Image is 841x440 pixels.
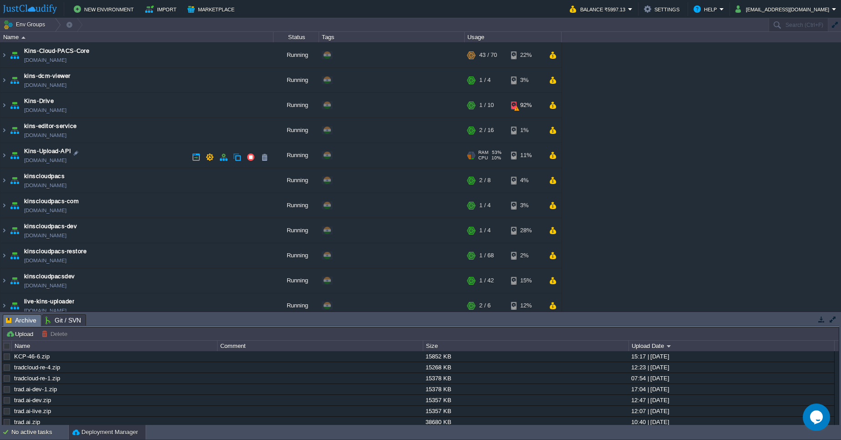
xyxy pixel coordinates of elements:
[629,417,834,427] div: 10:40 | [DATE]
[8,120,21,144] img: AMDAwAAAACH5BAEAAAAALAAAAAABAAEAAAICRAEAOw==
[218,341,423,351] div: Comment
[74,4,137,15] button: New Environment
[274,220,319,245] div: Running
[0,220,8,245] img: AMDAwAAAACH5BAEAAAAALAAAAAABAAEAAAICRAEAOw==
[24,73,71,82] a: kins-dcm-viewer
[41,330,70,338] button: Delete
[24,258,66,267] a: [DOMAIN_NAME]
[24,123,77,133] span: kins-editor-service
[24,208,66,217] a: [DOMAIN_NAME]
[24,148,71,158] a: Kins-Upload-API
[14,397,51,404] a: trad.ai-dev.zip
[3,18,48,31] button: Env Groups
[511,120,541,144] div: 1%
[274,95,319,119] div: Running
[14,353,50,360] a: KCP-46-6.zip
[478,157,488,163] span: CPU
[465,32,561,42] div: Usage
[735,4,832,15] button: [EMAIL_ADDRESS][DOMAIN_NAME]
[24,174,65,183] span: kinscloudpacs
[0,245,8,270] img: AMDAwAAAACH5BAEAAAAALAAAAAABAAEAAAICRAEAOw==
[479,70,491,94] div: 1 / 4
[423,384,628,394] div: 15378 KB
[492,152,502,157] span: 53%
[0,45,8,69] img: AMDAwAAAACH5BAEAAAAALAAAAAABAAEAAAICRAEAOw==
[629,395,834,405] div: 12:47 | [DATE]
[274,295,319,320] div: Running
[274,32,319,42] div: Status
[0,120,8,144] img: AMDAwAAAACH5BAEAAAAALAAAAAABAAEAAAICRAEAOw==
[24,133,66,142] a: [DOMAIN_NAME]
[629,341,834,351] div: Upload Date
[479,95,494,119] div: 1 / 10
[629,384,834,394] div: 17:04 | [DATE]
[424,341,628,351] div: Size
[803,404,832,431] iframe: chat widget
[319,32,464,42] div: Tags
[644,4,682,15] button: Settings
[14,386,57,393] a: trad.ai-dev-1.zip
[24,308,66,317] a: [DOMAIN_NAME]
[8,295,21,320] img: AMDAwAAAACH5BAEAAAAALAAAAAABAAEAAAICRAEAOw==
[479,220,491,245] div: 1 / 4
[274,70,319,94] div: Running
[8,270,21,295] img: AMDAwAAAACH5BAEAAAAALAAAAAABAAEAAAICRAEAOw==
[423,395,628,405] div: 15357 KB
[423,351,628,362] div: 15852 KB
[0,195,8,220] img: AMDAwAAAACH5BAEAAAAALAAAAAABAAEAAAICRAEAOw==
[8,95,21,119] img: AMDAwAAAACH5BAEAAAAALAAAAAABAAEAAAICRAEAOw==
[479,170,491,194] div: 2 / 8
[6,315,36,326] span: Archive
[511,45,541,69] div: 22%
[511,195,541,220] div: 3%
[274,170,319,194] div: Running
[8,220,21,245] img: AMDAwAAAACH5BAEAAAAALAAAAAABAAEAAAICRAEAOw==
[14,419,40,425] a: trad.ai.zip
[24,48,89,57] span: Kins-Cloud-PACS-Core
[0,295,8,320] img: AMDAwAAAACH5BAEAAAAALAAAAAABAAEAAAICRAEAOw==
[479,270,494,295] div: 1 / 42
[274,270,319,295] div: Running
[3,5,57,14] img: JustCloudify
[274,120,319,144] div: Running
[8,145,21,169] img: AMDAwAAAACH5BAEAAAAALAAAAAABAAEAAAICRAEAOw==
[24,299,74,308] a: live-kins-uploader
[0,270,8,295] img: AMDAwAAAACH5BAEAAAAALAAAAAABAAEAAAICRAEAOw==
[24,199,79,208] a: kinscloudpacs-com
[629,362,834,373] div: 12:23 | [DATE]
[570,4,628,15] button: Balance ₹5997.13
[511,95,541,119] div: 92%
[629,351,834,362] div: 15:17 | [DATE]
[423,373,628,384] div: 15378 KB
[1,32,273,42] div: Name
[46,315,81,326] span: Git / SVN
[479,195,491,220] div: 1 / 4
[24,158,66,167] a: [DOMAIN_NAME]
[24,183,66,192] a: [DOMAIN_NAME]
[491,157,501,163] span: 10%
[8,70,21,94] img: AMDAwAAAACH5BAEAAAAALAAAAAABAAEAAAICRAEAOw==
[511,270,541,295] div: 15%
[24,98,54,107] a: Kins-Drive
[511,245,541,270] div: 2%
[24,283,66,292] a: [DOMAIN_NAME]
[24,82,66,92] a: [DOMAIN_NAME]
[21,36,25,39] img: AMDAwAAAACH5BAEAAAAALAAAAAABAAEAAAICRAEAOw==
[511,145,541,169] div: 11%
[629,406,834,416] div: 12:07 | [DATE]
[274,145,319,169] div: Running
[423,406,628,416] div: 15357 KB
[24,224,77,233] span: kinscloudpacs-dev
[24,274,75,283] a: kinscloudpacsdev
[72,428,138,437] button: Deployment Manager
[8,45,21,69] img: AMDAwAAAACH5BAEAAAAALAAAAAABAAEAAAICRAEAOw==
[12,341,217,351] div: Name
[694,4,719,15] button: Help
[24,57,66,67] span: [DOMAIN_NAME]
[187,4,237,15] button: Marketplace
